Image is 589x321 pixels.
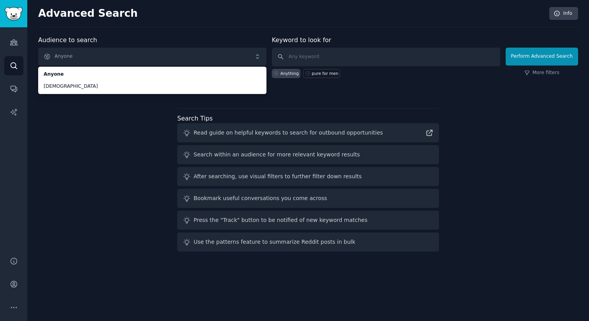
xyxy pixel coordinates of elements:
a: Info [549,7,578,20]
div: Use the patterns feature to summarize Reddit posts in bulk [194,238,355,246]
img: GummySearch logo [5,7,23,21]
div: Read guide on helpful keywords to search for outbound opportunities [194,129,383,137]
div: After searching, use visual filters to further filter down results [194,172,362,181]
ul: Anyone [38,67,266,94]
input: Any keyword [272,48,500,66]
div: pure for men [312,71,338,76]
a: More filters [524,69,559,76]
button: Perform Advanced Search [506,48,578,66]
span: [DEMOGRAPHIC_DATA] [44,83,261,90]
label: Audience to search [38,36,97,44]
div: Search within an audience for more relevant keyword results [194,151,360,159]
label: Search Tips [177,115,213,122]
span: Anyone [44,71,261,78]
div: Bookmark useful conversations you come across [194,194,327,202]
label: Keyword to look for [272,36,332,44]
div: Press the "Track" button to be notified of new keyword matches [194,216,367,224]
button: Anyone [38,48,266,66]
div: Anything [280,71,299,76]
h2: Advanced Search [38,7,545,20]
